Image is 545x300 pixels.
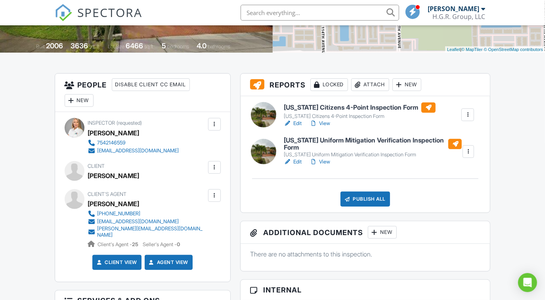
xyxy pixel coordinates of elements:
[88,198,140,210] a: [PERSON_NAME]
[55,74,230,112] h3: People
[117,120,142,126] span: (requested)
[447,47,460,52] a: Leaflet
[132,241,139,247] strong: 25
[98,140,126,146] div: 7542146559
[98,148,179,154] div: [EMAIL_ADDRESS][DOMAIN_NAME]
[65,94,94,107] div: New
[310,120,330,127] a: View
[55,4,72,21] img: The Best Home Inspection Software - Spectora
[284,103,436,113] h6: [US_STATE] Citizens 4-Point Inspection Form
[284,158,302,166] a: Edit
[445,46,545,53] div: |
[177,241,180,247] strong: 0
[484,47,543,52] a: © OpenStreetMap contributors
[241,5,399,21] input: Search everything...
[197,42,207,50] div: 4.0
[368,226,397,239] div: New
[241,74,490,96] h3: Reports
[89,44,100,49] span: sq. ft.
[98,211,141,217] div: [PHONE_NUMBER]
[78,4,143,21] span: SPECTORA
[88,147,179,155] a: [EMAIL_ADDRESS][DOMAIN_NAME]
[241,221,490,244] h3: Additional Documents
[88,139,179,147] a: 7542146559
[98,226,206,238] div: [PERSON_NAME][EMAIL_ADDRESS][DOMAIN_NAME]
[88,170,140,182] div: [PERSON_NAME]
[310,78,348,91] div: Locked
[284,113,436,120] div: [US_STATE] Citizens 4-Point Inspection Form
[461,47,483,52] a: © MapTiler
[71,42,88,50] div: 3636
[284,152,462,158] div: [US_STATE] Uniform Mitigation Verification Inspection Form
[147,258,188,266] a: Agent View
[340,192,390,207] div: Publish All
[284,137,462,158] a: [US_STATE] Uniform Mitigation Verification Inspection Form [US_STATE] Uniform Mitigation Verifica...
[126,42,143,50] div: 6466
[284,103,436,120] a: [US_STATE] Citizens 4-Point Inspection Form [US_STATE] Citizens 4-Point Inspection Form
[98,241,140,247] span: Client's Agent -
[284,137,462,151] h6: [US_STATE] Uniform Mitigation Verification Inspection Form
[55,11,143,27] a: SPECTORA
[167,44,189,49] span: bedrooms
[88,120,115,126] span: Inspector
[88,191,127,197] span: Client's Agent
[392,78,421,91] div: New
[428,5,480,13] div: [PERSON_NAME]
[144,44,154,49] span: sq.ft.
[36,44,45,49] span: Built
[284,120,302,127] a: Edit
[250,250,481,258] p: There are no attachments to this inspection.
[162,42,166,50] div: 5
[518,273,537,292] div: Open Intercom Messenger
[46,42,63,50] div: 2006
[88,127,140,139] div: [PERSON_NAME]
[88,218,206,226] a: [EMAIL_ADDRESS][DOMAIN_NAME]
[112,78,190,91] div: Disable Client CC Email
[351,78,389,91] div: Attach
[143,241,180,247] span: Seller's Agent -
[98,218,179,225] div: [EMAIL_ADDRESS][DOMAIN_NAME]
[95,258,137,266] a: Client View
[310,158,330,166] a: View
[88,163,105,169] span: Client
[433,13,486,21] div: H.G.R. Group, LLC
[108,44,124,49] span: Lot Size
[88,210,206,218] a: [PHONE_NUMBER]
[208,44,230,49] span: bathrooms
[88,226,206,238] a: [PERSON_NAME][EMAIL_ADDRESS][DOMAIN_NAME]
